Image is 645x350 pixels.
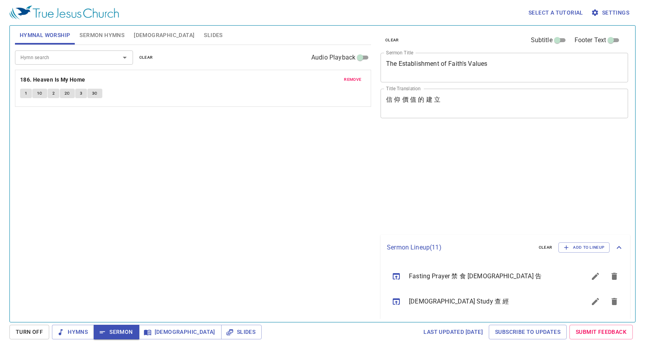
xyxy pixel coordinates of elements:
[139,325,222,339] button: [DEMOGRAPHIC_DATA]
[139,54,153,61] span: clear
[9,325,49,339] button: Turn Off
[221,325,262,339] button: Slides
[20,75,85,85] b: 186. Heaven Is My Home
[25,90,27,97] span: 1
[381,35,404,45] button: clear
[593,8,629,18] span: Settings
[145,327,215,337] span: [DEMOGRAPHIC_DATA]
[385,37,399,44] span: clear
[386,96,623,111] textarea: 信 仰 價 值 的 建 立
[311,53,355,62] span: Audio Playback
[381,235,630,261] div: Sermon Lineup(11)clearAdd to Lineup
[48,89,59,98] button: 2
[87,89,102,98] button: 3C
[495,327,560,337] span: Subscribe to Updates
[564,244,604,251] span: Add to Lineup
[539,244,553,251] span: clear
[52,325,94,339] button: Hymns
[409,297,567,306] span: [DEMOGRAPHIC_DATA] Study 查 經
[339,75,366,84] button: remove
[377,127,580,231] iframe: from-child
[9,6,119,20] img: True Jesus Church
[75,89,87,98] button: 3
[534,243,557,252] button: clear
[409,272,567,281] span: Fasting Prayer 禁 食 [DEMOGRAPHIC_DATA] 告
[575,35,606,45] span: Footer Text
[100,327,133,337] span: Sermon
[576,327,627,337] span: Submit Feedback
[423,327,483,337] span: Last updated [DATE]
[52,90,55,97] span: 2
[387,243,532,252] p: Sermon Lineup ( 11 )
[531,35,553,45] span: Subtitle
[204,30,222,40] span: Slides
[20,30,70,40] span: Hymnal Worship
[79,30,124,40] span: Sermon Hymns
[344,76,361,83] span: remove
[420,325,486,339] a: Last updated [DATE]
[20,75,87,85] button: 186. Heaven Is My Home
[386,60,623,75] textarea: The Establishment of Faith's Values
[16,327,43,337] span: Turn Off
[590,6,632,20] button: Settings
[80,90,82,97] span: 3
[20,89,32,98] button: 1
[60,89,75,98] button: 2C
[529,8,583,18] span: Select a tutorial
[119,52,130,63] button: Open
[227,327,255,337] span: Slides
[32,89,47,98] button: 1C
[525,6,586,20] button: Select a tutorial
[135,53,158,62] button: clear
[65,90,70,97] span: 2C
[92,90,98,97] span: 3C
[94,325,139,339] button: Sermon
[558,242,610,253] button: Add to Lineup
[569,325,633,339] a: Submit Feedback
[58,327,88,337] span: Hymns
[37,90,43,97] span: 1C
[489,325,567,339] a: Subscribe to Updates
[134,30,194,40] span: [DEMOGRAPHIC_DATA]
